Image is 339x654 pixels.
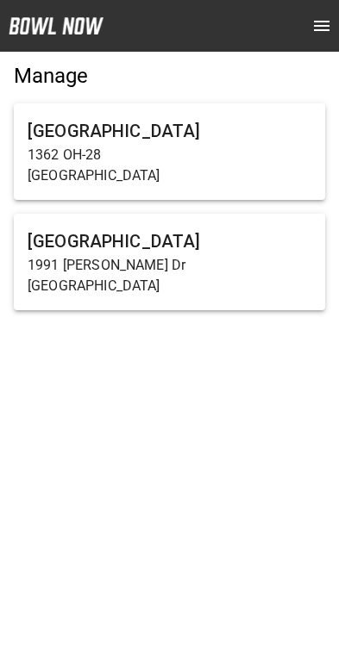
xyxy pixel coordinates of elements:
h5: Manage [14,62,325,90]
h6: [GEOGRAPHIC_DATA] [28,117,311,145]
p: 1362 OH-28 [28,145,311,165]
p: [GEOGRAPHIC_DATA] [28,276,311,296]
h6: [GEOGRAPHIC_DATA] [28,227,311,255]
button: open drawer [304,9,339,43]
p: [GEOGRAPHIC_DATA] [28,165,311,186]
img: logo [9,17,104,34]
p: 1991 [PERSON_NAME] Dr [28,255,311,276]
